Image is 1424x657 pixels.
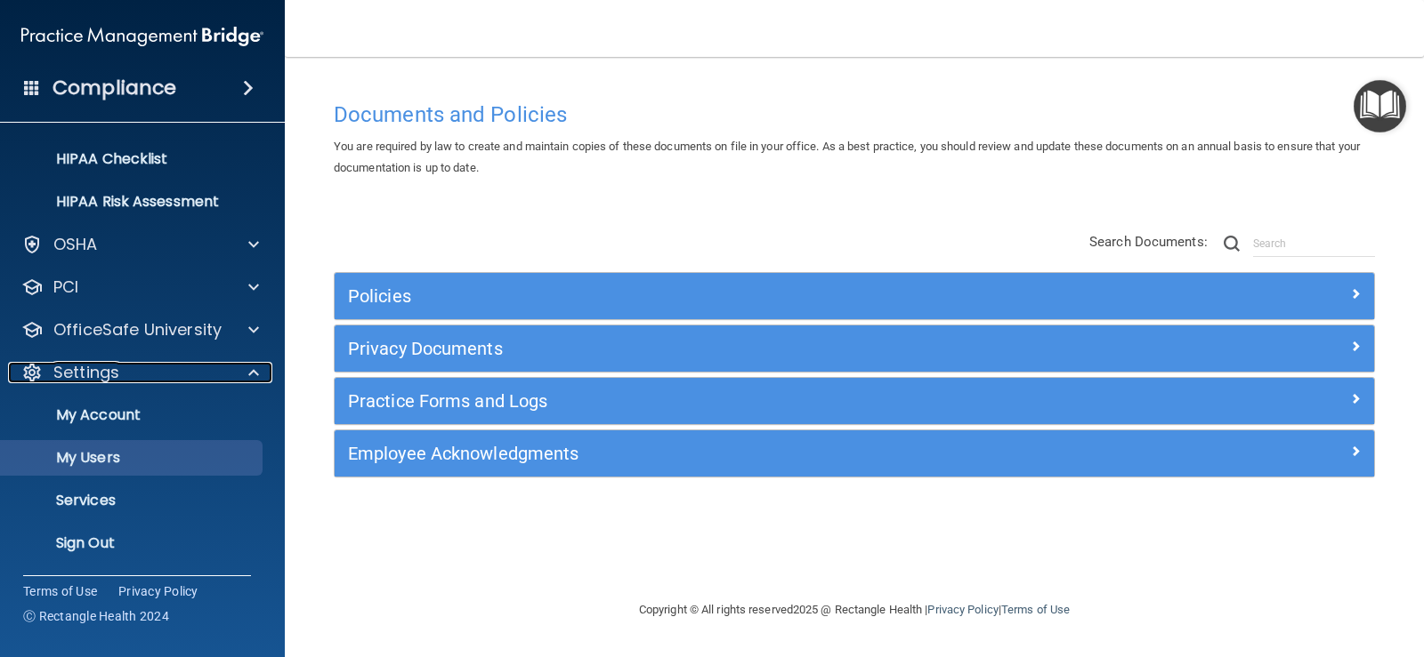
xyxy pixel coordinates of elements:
p: OfficeSafe University [53,319,222,341]
a: Privacy Policy [118,582,198,600]
h4: Compliance [53,76,176,100]
a: OSHA [21,234,259,255]
p: My Users [12,449,255,467]
img: ic-search.3b580494.png [1224,236,1240,252]
p: Services [12,492,255,509]
span: Ⓒ Rectangle Health 2024 [23,607,169,625]
p: Sign Out [12,534,255,552]
a: Employee Acknowledgments [348,439,1361,468]
h5: Privacy Documents [348,339,1101,358]
h4: Documents and Policies [334,103,1375,126]
a: Settings [21,362,259,383]
a: Privacy Policy [927,603,998,616]
h5: Practice Forms and Logs [348,391,1101,411]
img: PMB logo [21,19,263,54]
p: Settings [53,362,119,383]
span: Search Documents: [1089,234,1208,250]
a: Terms of Use [23,582,97,600]
a: PCI [21,276,259,298]
a: Privacy Documents [348,334,1361,363]
p: HIPAA Risk Assessment [12,193,255,211]
a: Policies [348,282,1361,310]
a: Terms of Use [1001,603,1070,616]
button: Open Resource Center [1354,80,1406,132]
h5: Employee Acknowledgments [348,444,1101,463]
a: OfficeSafe University [21,319,259,341]
p: PCI [53,276,78,298]
input: Search [1253,230,1375,257]
p: HIPAA Checklist [12,150,255,168]
p: My Account [12,406,255,424]
h5: Policies [348,286,1101,306]
div: Copyright © All rights reserved 2025 @ Rectangle Health | | [530,581,1179,638]
a: Practice Forms and Logs [348,387,1361,415]
p: OSHA [53,234,98,255]
span: You are required by law to create and maintain copies of these documents on file in your office. ... [334,140,1360,174]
